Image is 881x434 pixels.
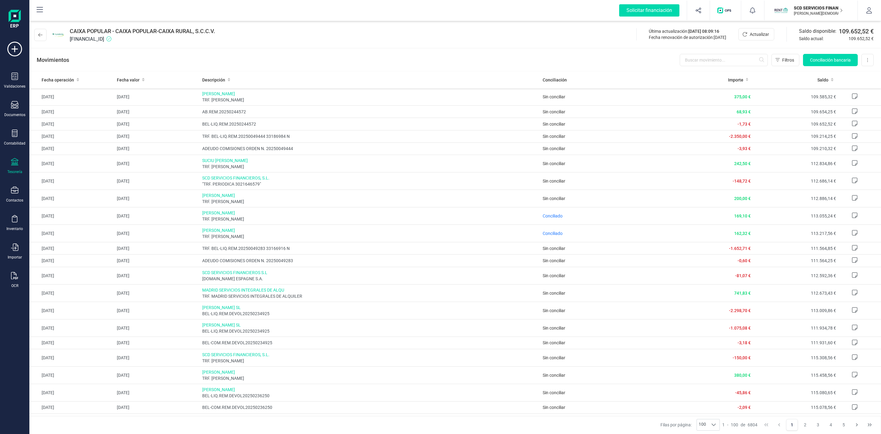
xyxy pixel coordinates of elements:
span: Sin conciliar [543,246,565,251]
span: Saldo [817,77,828,83]
div: Contabilidad [4,141,25,146]
td: [DATE] [29,255,114,267]
span: Sin conciliar [543,373,565,378]
td: [DATE] [29,106,114,118]
span: Filtros [782,57,794,63]
span: BEL-LIQ.REM.DEVOL20250234925 [202,311,538,317]
span: [PERSON_NAME] [202,91,538,97]
p: Movimientos [37,56,69,64]
td: 115.458,56 € [753,366,838,384]
td: [DATE] [29,366,114,384]
td: [DATE] [29,190,114,207]
td: 112.673,43 € [753,284,838,302]
td: [DATE] [114,384,199,401]
td: [DATE] [29,401,114,413]
td: [DATE] [114,349,199,366]
span: -1.075,08 € [729,326,751,330]
span: Actualizar [750,31,769,37]
span: BEL-LIQ.REM.DEVOL20250236250 [202,393,538,399]
span: Sin conciliar [543,109,565,114]
span: Descripción [202,77,225,83]
img: SC [774,4,788,17]
span: [DATE] [714,35,726,40]
span: [PERSON_NAME] [202,227,538,233]
img: Logo Finanedi [9,10,21,29]
span: [FINANCIAL_ID] [70,36,215,43]
span: 109.652,52 € [839,27,874,36]
span: -81,07 € [735,273,751,278]
span: [PERSON_NAME] [202,387,538,393]
td: 112.592,36 € [753,267,838,284]
span: -3,18 € [738,340,751,345]
span: Sin conciliar [543,340,565,345]
span: -2.350,00 € [729,134,751,139]
img: Logo de OPS [717,7,734,13]
td: [DATE] [29,302,114,319]
td: [DATE] [29,267,114,284]
button: Filtros [771,54,799,66]
span: 200,00 € [734,196,751,201]
span: Importe [728,77,743,83]
div: Fecha renovación de autorización: [649,34,726,40]
td: [DATE] [114,172,199,190]
div: Validaciones [4,84,25,89]
td: 109.652,52 € [753,118,838,130]
span: SCD SERVICIOS FINANCIEROS, S.L. [202,175,538,181]
span: Sin conciliar [543,326,565,330]
span: Saldo actual: [799,36,846,42]
div: Documentos [4,112,25,117]
span: 375,00 € [734,94,751,99]
button: Last Page [864,419,875,431]
span: de [741,422,745,428]
td: [DATE] [114,155,199,172]
td: [DATE] [29,118,114,130]
span: -0,60 € [738,258,751,263]
td: [DATE] [114,242,199,255]
td: [DATE] [29,319,114,337]
div: Filas por página: [660,419,720,431]
td: [DATE] [114,88,199,106]
span: BEL-LIQ.REM.20250244572 [202,121,538,127]
span: Conciliado [543,213,563,218]
td: 112.686,14 € [753,172,838,190]
td: [DATE] [114,302,199,319]
span: ADEUDO COMISIONES ORDEN N. 20250049444 [202,145,538,152]
span: Sin conciliar [543,291,565,296]
td: 109.585,32 € [753,88,838,106]
td: 113.055,24 € [753,207,838,225]
span: Sin conciliar [543,161,565,166]
span: 68,93 € [737,109,751,114]
button: Solicitar financiación [612,1,687,20]
div: Tesorería [7,169,22,174]
span: MADRID SERVICIOS INTEGRALES DE ALQU [202,287,538,293]
span: 242,50 € [734,161,751,166]
td: 113.009,86 € [753,302,838,319]
span: TRF. [PERSON_NAME] [202,216,538,222]
span: [PERSON_NAME] [202,192,538,198]
span: Conciliado [543,231,563,236]
td: [DATE] [114,130,199,142]
td: 115.078,56 € [753,401,838,413]
td: 109.210,32 € [753,142,838,155]
span: "TRF. PERIODICA 3021646579" [202,181,538,187]
td: 113.217,56 € [753,225,838,242]
span: [PERSON_NAME] SL [202,304,538,311]
td: [DATE] [29,155,114,172]
div: Solicitar financiación [619,4,679,17]
span: 100 [697,419,708,430]
span: Sin conciliar [543,122,565,126]
td: 112.834,86 € [753,155,838,172]
td: [DATE] [114,366,199,384]
span: TRF. [PERSON_NAME] [202,358,538,364]
td: 109.654,25 € [753,106,838,118]
span: 741,83 € [734,291,751,296]
td: 111.934,78 € [753,319,838,337]
span: TRF. [PERSON_NAME] [202,97,538,103]
td: [DATE] [114,142,199,155]
span: Sin conciliar [543,134,565,139]
span: 162,32 € [734,231,751,236]
td: [DATE] [29,142,114,155]
span: 380,00 € [734,373,751,378]
span: BEL-COM.REM.DEVOL20250236250 [202,404,538,410]
span: 109.652,52 € [849,36,874,42]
